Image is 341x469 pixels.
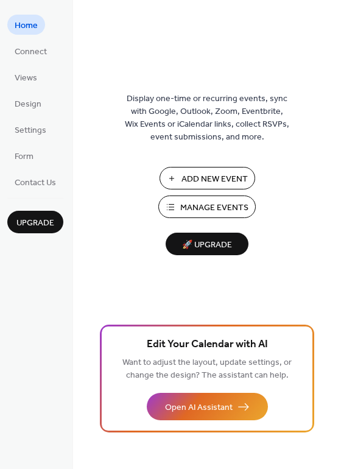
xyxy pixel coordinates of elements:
[15,46,47,58] span: Connect
[15,177,56,189] span: Contact Us
[7,146,41,166] a: Form
[147,336,268,353] span: Edit Your Calendar with AI
[7,15,45,35] a: Home
[158,196,256,218] button: Manage Events
[7,41,54,61] a: Connect
[7,119,54,139] a: Settings
[16,217,54,230] span: Upgrade
[160,167,255,189] button: Add New Event
[7,67,44,87] a: Views
[173,237,241,253] span: 🚀 Upgrade
[122,354,292,384] span: Want to adjust the layout, update settings, or change the design? The assistant can help.
[15,19,38,32] span: Home
[15,124,46,137] span: Settings
[180,202,248,214] span: Manage Events
[15,72,37,85] span: Views
[15,98,41,111] span: Design
[147,393,268,420] button: Open AI Assistant
[165,401,233,414] span: Open AI Assistant
[7,172,63,192] a: Contact Us
[181,173,248,186] span: Add New Event
[15,150,33,163] span: Form
[7,93,49,113] a: Design
[166,233,248,255] button: 🚀 Upgrade
[7,211,63,233] button: Upgrade
[125,93,289,144] span: Display one-time or recurring events, sync with Google, Outlook, Zoom, Eventbrite, Wix Events or ...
